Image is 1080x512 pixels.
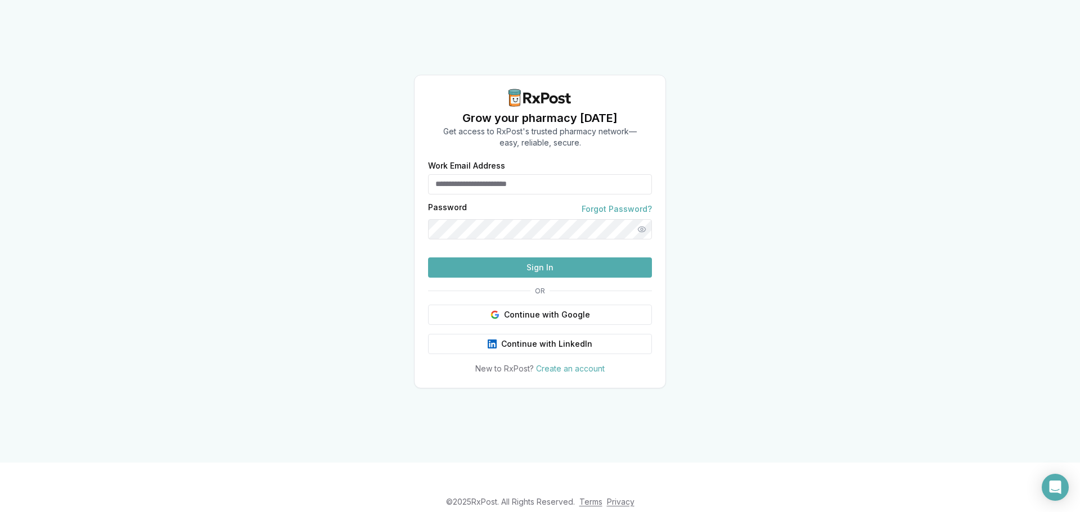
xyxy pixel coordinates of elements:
a: Terms [579,497,602,506]
span: New to RxPost? [475,364,534,373]
a: Create an account [536,364,605,373]
a: Privacy [607,497,634,506]
span: OR [530,287,550,296]
a: Forgot Password? [582,203,652,215]
p: Get access to RxPost's trusted pharmacy network— easy, reliable, secure. [443,126,637,148]
img: LinkedIn [488,339,497,348]
img: Google [490,310,499,319]
button: Continue with LinkedIn [428,334,652,354]
h1: Grow your pharmacy [DATE] [443,110,637,126]
button: Continue with Google [428,305,652,325]
label: Password [428,203,467,215]
button: Sign In [428,257,652,278]
img: RxPost Logo [504,89,576,107]
button: Show password [632,219,652,239]
label: Work Email Address [428,162,652,170]
div: Open Intercom Messenger [1042,474,1069,501]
